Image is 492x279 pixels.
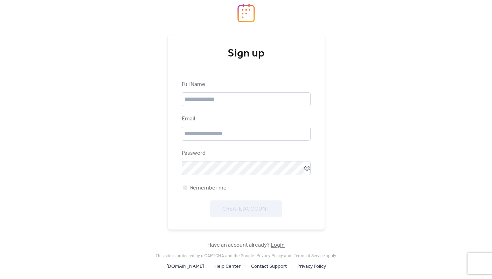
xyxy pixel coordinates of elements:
[182,47,311,61] div: Sign up
[214,262,241,271] a: Help Center
[166,262,204,271] a: [DOMAIN_NAME]
[237,4,255,22] img: logo
[182,149,309,158] div: Password
[207,241,285,250] span: Have an account already?
[297,262,326,271] a: Privacy Policy
[190,184,227,192] span: Remember me
[251,262,287,271] a: Contact Support
[182,80,309,89] div: Full Name
[182,115,309,123] div: Email
[294,253,325,258] a: Terms of Service
[214,263,241,271] span: Help Center
[251,263,287,271] span: Contact Support
[271,240,285,251] a: Login
[256,253,283,258] a: Privacy Policy
[166,263,204,271] span: [DOMAIN_NAME]
[155,253,337,258] div: This site is protected by reCAPTCHA and the Google and apply .
[297,263,326,271] span: Privacy Policy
